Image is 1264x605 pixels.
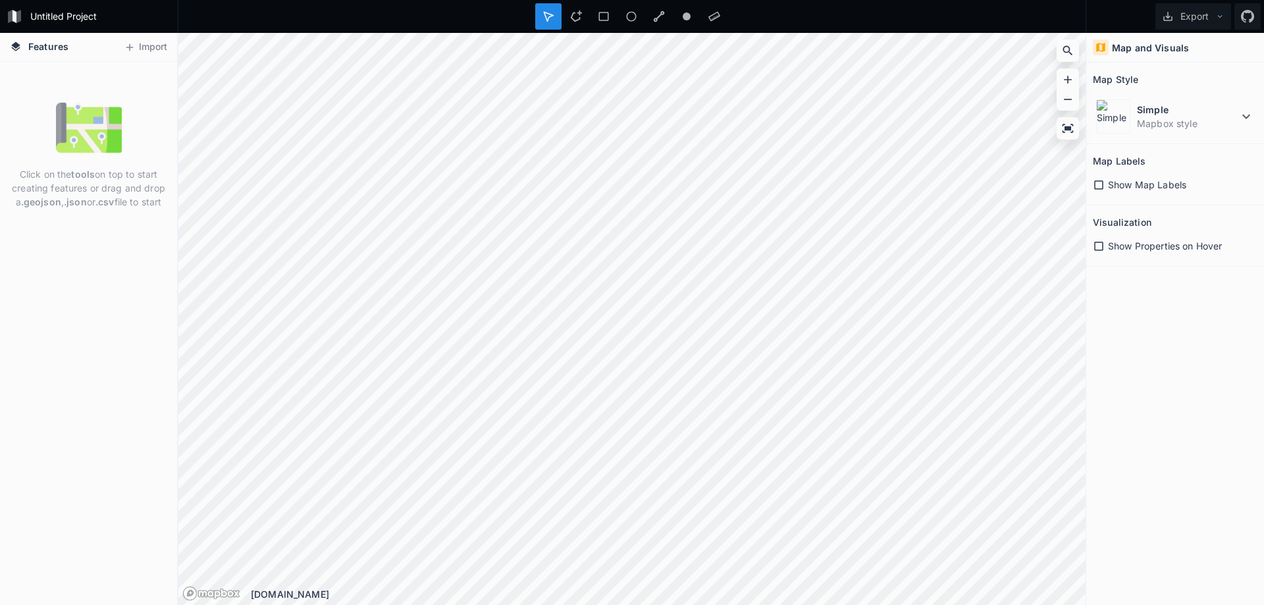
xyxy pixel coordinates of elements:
[1093,212,1151,232] h2: Visualization
[182,586,240,601] a: Mapbox logo
[10,167,167,209] p: Click on the on top to start creating features or drag and drop a , or file to start
[56,95,122,161] img: empty
[64,196,87,207] strong: .json
[95,196,115,207] strong: .csv
[1112,41,1189,55] h4: Map and Visuals
[1137,117,1238,130] dd: Mapbox style
[117,37,174,58] button: Import
[1108,239,1222,253] span: Show Properties on Hover
[1137,103,1238,117] dt: Simple
[1093,151,1145,171] h2: Map Labels
[1155,3,1231,30] button: Export
[1096,99,1130,134] img: Simple
[1108,178,1186,192] span: Show Map Labels
[28,39,68,53] span: Features
[1093,69,1138,90] h2: Map Style
[251,587,1086,601] div: [DOMAIN_NAME]
[21,196,61,207] strong: .geojson
[71,169,95,180] strong: tools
